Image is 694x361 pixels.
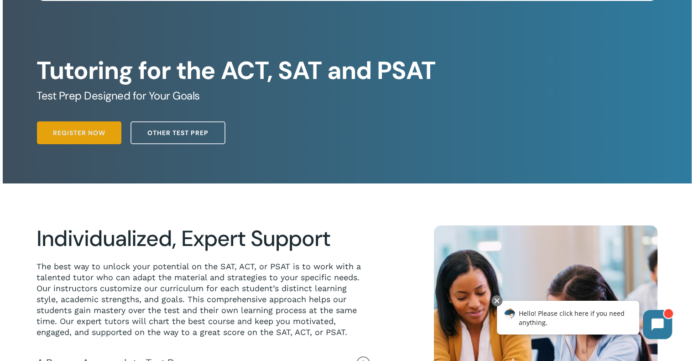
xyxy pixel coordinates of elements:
[147,128,209,137] span: Other Test Prep
[37,121,121,144] a: Register Now
[37,56,657,85] h1: Tutoring for the ACT, SAT and PSAT
[37,89,657,103] h5: Test Prep Designed for Your Goals
[53,128,105,137] span: Register Now
[37,225,370,252] h2: Individualized, Expert Support
[130,121,225,144] a: Other Test Prep
[37,261,370,338] p: The best way to unlock your potential on the SAT, ACT, or PSAT is to work with a talented tutor w...
[487,293,681,348] iframe: Chatbot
